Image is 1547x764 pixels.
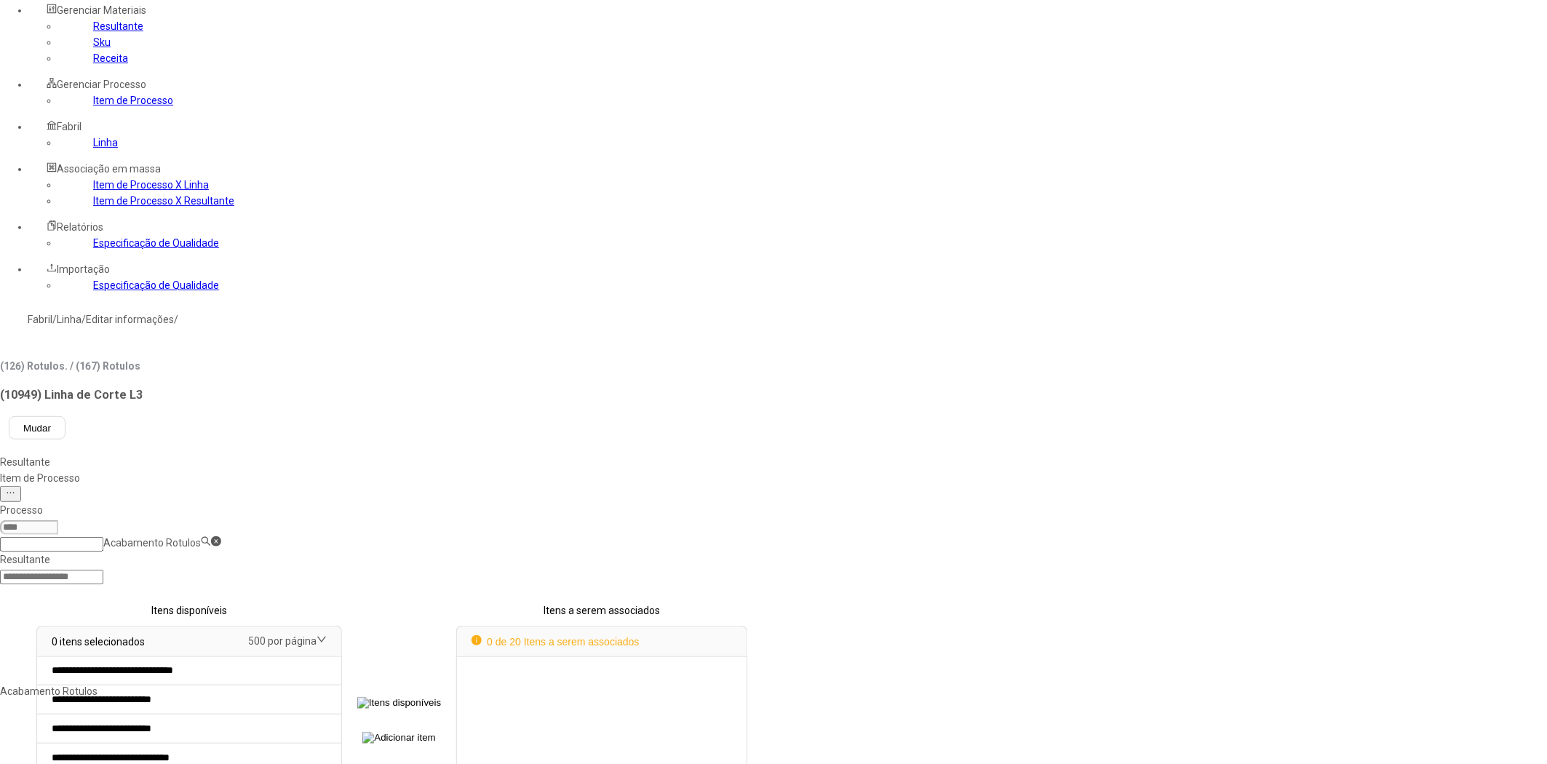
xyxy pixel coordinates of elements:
[86,314,174,325] a: Editar informações
[57,121,81,132] span: Fabril
[93,36,111,48] a: Sku
[52,634,145,650] p: 0 itens selecionados
[57,221,103,233] span: Relatórios
[93,137,118,148] a: Linha
[57,79,146,90] span: Gerenciar Processo
[57,314,81,325] a: Linha
[93,95,173,106] a: Item de Processo
[362,732,435,744] img: Adicionar item
[357,697,441,709] img: Itens disponíveis
[93,279,219,291] a: Especificação de Qualidade
[57,163,161,175] span: Associação em massa
[9,416,65,439] button: Mudar
[81,314,86,325] nz-breadcrumb-separator: /
[57,263,110,275] span: Importação
[174,314,178,325] nz-breadcrumb-separator: /
[36,602,342,618] p: Itens disponíveis
[23,423,51,434] span: Mudar
[103,537,201,549] nz-select-item: Acabamento Rotulos
[93,179,209,191] a: Item de Processo X Linha
[93,52,128,64] a: Receita
[52,314,57,325] nz-breadcrumb-separator: /
[248,635,317,647] nz-select-item: 500 por página
[456,602,747,618] p: Itens a serem associados
[93,195,234,207] a: Item de Processo X Resultante
[57,4,146,16] span: Gerenciar Materiais
[472,634,639,650] p: 0 de 20 Itens a serem associados
[93,20,143,32] a: Resultante
[28,314,52,325] a: Fabril
[93,237,219,249] a: Especificação de Qualidade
